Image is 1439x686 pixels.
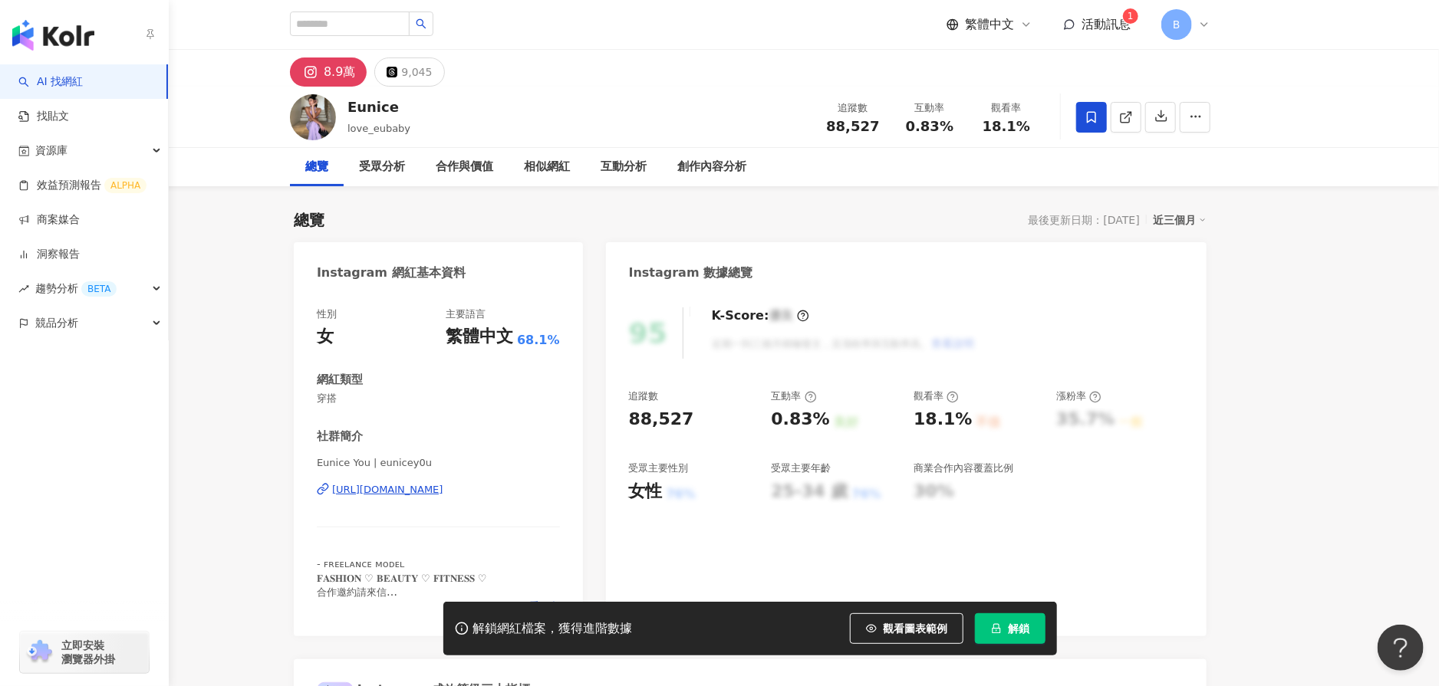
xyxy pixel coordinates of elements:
[290,94,336,140] img: KOL Avatar
[290,57,367,87] button: 8.9萬
[401,61,432,83] div: 9,045
[317,428,363,445] div: 社群簡介
[826,118,879,134] span: 88,527
[712,307,809,324] div: K-Score :
[1029,214,1140,226] div: 最後更新日期：[DATE]
[347,97,410,117] div: Eunice
[629,480,663,504] div: 女性
[35,133,68,168] span: 資源庫
[347,123,410,134] span: love_eubaby
[629,461,689,475] div: 受眾主要性別
[771,461,831,475] div: 受眾主要年齡
[332,483,443,497] div: [URL][DOMAIN_NAME]
[906,119,953,134] span: 0.83%
[1128,11,1134,21] span: 1
[771,408,829,432] div: 0.83%
[901,100,959,116] div: 互動率
[25,640,54,665] img: chrome extension
[20,632,149,673] a: chrome extension立即安裝 瀏覽器外掛
[473,621,632,637] div: 解鎖網紅檔案，獲得進階數據
[677,158,746,176] div: 創作內容分析
[18,109,69,124] a: 找貼文
[317,483,560,497] a: [URL][DOMAIN_NAME]
[629,264,753,281] div: Instagram 數據總覽
[629,408,694,432] div: 88,527
[317,307,337,321] div: 性別
[530,599,560,613] span: 看更多
[975,613,1045,644] button: 解鎖
[294,209,324,231] div: 總覽
[629,389,659,403] div: 追蹤數
[824,100,882,116] div: 追蹤數
[317,456,560,470] span: Eunice You | eunicey0u
[771,389,816,403] div: 互動率
[965,16,1014,33] span: 繁體中文
[12,20,94,51] img: logo
[18,74,83,90] a: searchAI 找網紅
[18,212,80,228] a: 商案媒合
[914,389,959,403] div: 觀看率
[35,271,117,306] span: 趨勢分析
[317,264,466,281] div: Instagram 網紅基本資料
[883,622,947,635] span: 觀看圖表範例
[1056,389,1101,403] div: 漲粉率
[1173,16,1181,33] span: B
[914,408,972,432] div: 18.1%
[317,372,363,388] div: 網紅類型
[914,461,1013,475] div: 商業合作內容覆蓋比例
[1008,622,1029,635] span: 解鎖
[317,558,487,625] span: - ꜰʀᴇᴇʟᴀɴᴄᴇ ᴍᴏᴅᴇʟ 𝐅𝐀𝐒𝐇𝐈𝐎𝐍 ♡ 𝐁𝐄𝐀𝐔𝐓𝐘 ♡ 𝐅𝐈𝐓𝐍𝐄𝐒𝐒 ♡ 合作邀約請來信 📮ᴇᴜɴɪᴄᴇʏᴏᴜᴇᴜ@ɢᴍᴀɪʟ.ᴄᴏᴍ ᴍᴀɪʟ ꜰᴏʀ ᴄᴏʟʟᴀʙ #lo...
[359,158,405,176] div: 受眾分析
[991,623,1002,634] span: lock
[18,247,80,262] a: 洞察報告
[416,18,426,29] span: search
[446,325,513,349] div: 繁體中文
[977,100,1036,116] div: 觀看率
[601,158,647,176] div: 互動分析
[324,61,355,83] div: 8.9萬
[18,284,29,294] span: rise
[317,392,560,405] span: 穿搭
[436,158,493,176] div: 合作與價值
[374,57,444,87] button: 9,045
[1082,17,1131,31] span: 活動訊息
[1153,210,1207,230] div: 近三個月
[81,281,117,297] div: BETA
[18,178,147,193] a: 效益預測報告ALPHA
[517,332,560,349] span: 68.1%
[983,119,1030,134] span: 18.1%
[446,307,486,321] div: 主要語言
[317,325,334,349] div: 女
[305,158,328,176] div: 總覽
[524,158,570,176] div: 相似網紅
[1123,8,1138,24] sup: 1
[850,613,963,644] button: 觀看圖表範例
[35,306,78,340] span: 競品分析
[61,638,115,666] span: 立即安裝 瀏覽器外掛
